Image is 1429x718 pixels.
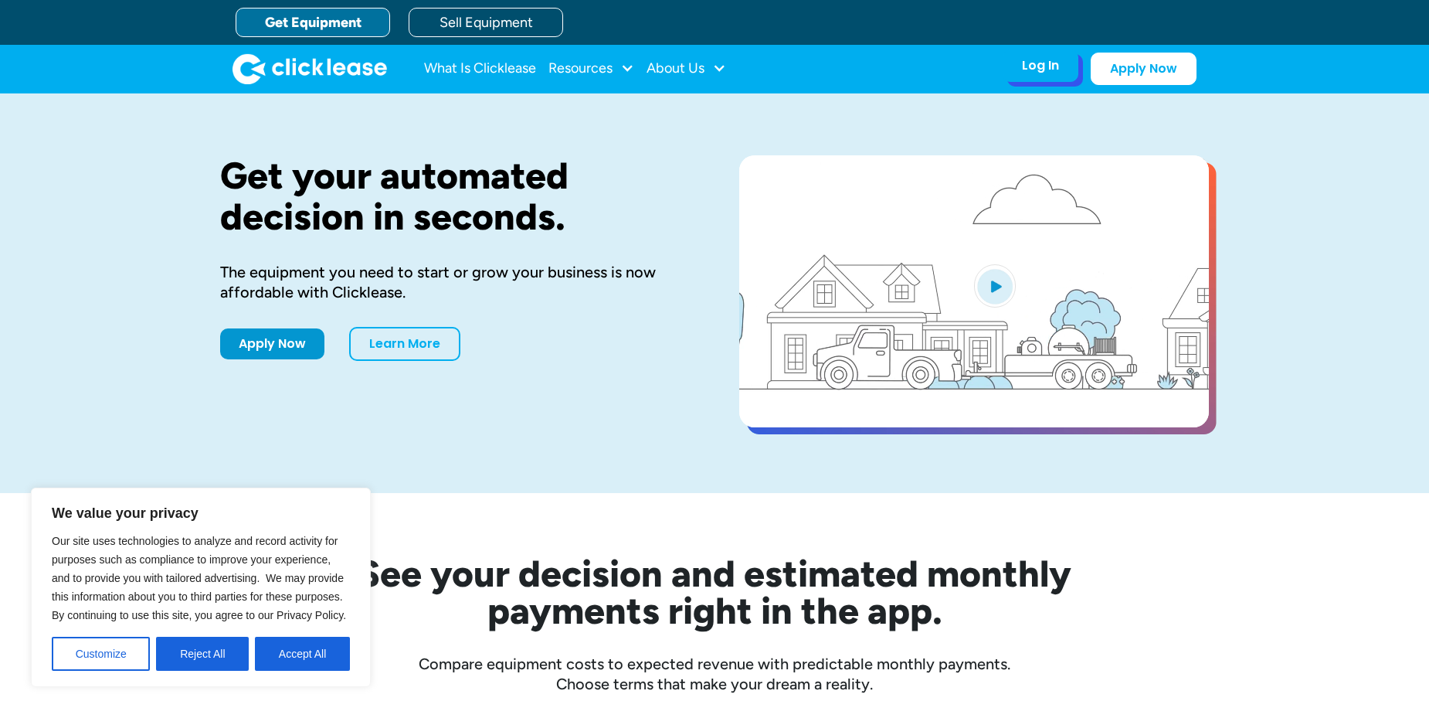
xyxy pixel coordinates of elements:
button: Accept All [255,637,350,671]
div: Compare equipment costs to expected revenue with predictable monthly payments. Choose terms that ... [220,654,1209,694]
img: Blue play button logo on a light blue circular background [974,264,1016,308]
button: Reject All [156,637,249,671]
a: Apply Now [220,328,324,359]
a: home [233,53,387,84]
button: Customize [52,637,150,671]
a: Get Equipment [236,8,390,37]
div: Log In [1022,58,1059,73]
a: Learn More [349,327,460,361]
div: About Us [647,53,726,84]
div: Resources [548,53,634,84]
a: What Is Clicklease [424,53,536,84]
a: Sell Equipment [409,8,563,37]
img: Clicklease logo [233,53,387,84]
h1: Get your automated decision in seconds. [220,155,690,237]
a: open lightbox [739,155,1209,427]
p: We value your privacy [52,504,350,522]
span: Our site uses technologies to analyze and record activity for purposes such as compliance to impr... [52,535,346,621]
a: Apply Now [1091,53,1196,85]
div: We value your privacy [31,488,371,687]
h2: See your decision and estimated monthly payments right in the app. [282,555,1147,629]
div: The equipment you need to start or grow your business is now affordable with Clicklease. [220,262,690,302]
